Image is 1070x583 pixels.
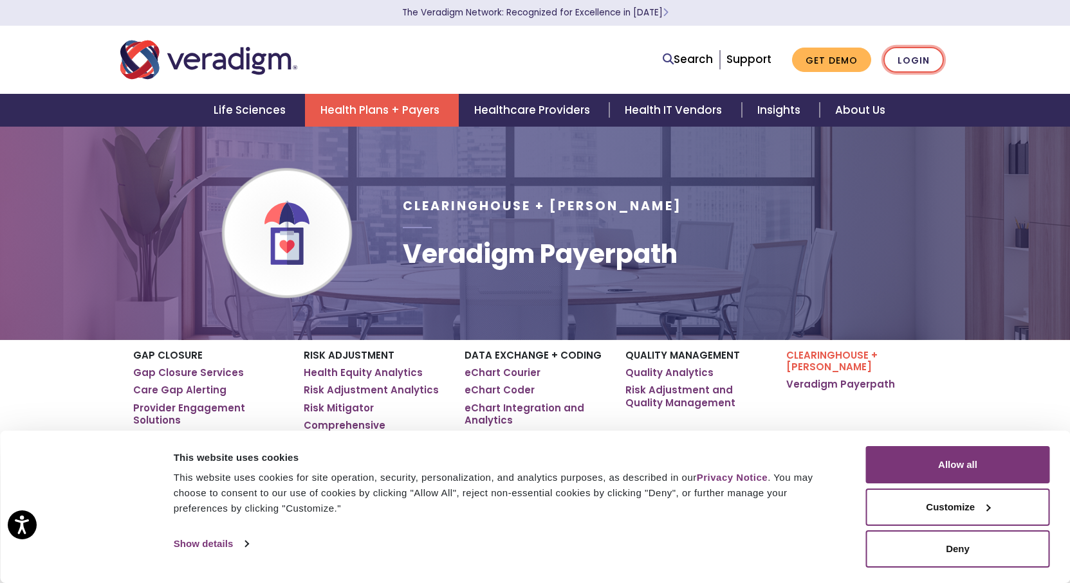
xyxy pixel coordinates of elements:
[465,402,606,427] a: eChart Integration and Analytics
[786,378,895,391] a: Veradigm Payerpath
[866,446,1050,483] button: Allow all
[663,51,713,68] a: Search
[792,48,871,73] a: Get Demo
[663,6,669,19] span: Learn More
[866,530,1050,568] button: Deny
[120,39,297,81] img: Veradigm logo
[820,94,901,127] a: About Us
[304,384,439,397] a: Risk Adjustment Analytics
[304,419,445,444] a: Comprehensive Submissions
[403,197,682,215] span: Clearinghouse + [PERSON_NAME]
[174,470,837,516] div: This website uses cookies for site operation, security, personalization, and analytics purposes, ...
[625,366,714,379] a: Quality Analytics
[174,450,837,465] div: This website uses cookies
[133,366,244,379] a: Gap Closure Services
[697,472,768,483] a: Privacy Notice
[133,402,284,427] a: Provider Engagement Solutions
[883,47,944,73] a: Login
[742,94,820,127] a: Insights
[459,94,609,127] a: Healthcare Providers
[403,238,682,269] h1: Veradigm Payerpath
[866,489,1050,526] button: Customize
[304,402,374,415] a: Risk Mitigator
[174,534,248,553] a: Show details
[305,94,459,127] a: Health Plans + Payers
[465,366,540,379] a: eChart Courier
[625,384,767,409] a: Risk Adjustment and Quality Management
[133,384,226,397] a: Care Gap Alerting
[609,94,741,127] a: Health IT Vendors
[198,94,305,127] a: Life Sciences
[726,51,771,67] a: Support
[304,366,423,379] a: Health Equity Analytics
[402,6,669,19] a: The Veradigm Network: Recognized for Excellence in [DATE]Learn More
[465,384,535,397] a: eChart Coder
